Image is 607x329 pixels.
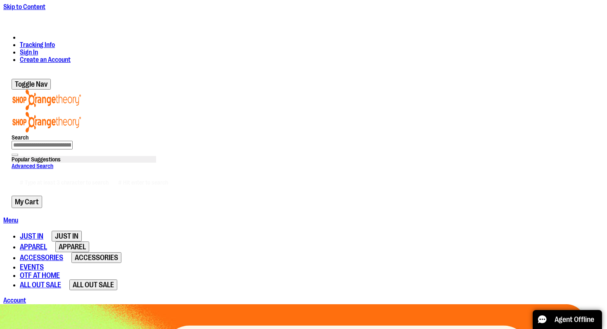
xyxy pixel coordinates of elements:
a: Tracking Info [20,41,55,49]
a: Sign In [20,49,38,56]
span: OTF AT HOME [20,271,60,279]
span: Agent Offline [555,315,594,324]
div: Popular Suggestions [12,156,156,163]
span: APPAREL [20,243,47,251]
span: My Cart [15,198,39,206]
p: FREE Shipping, orders over $150. [250,11,358,18]
button: Search [12,154,18,156]
span: JUST IN [55,232,78,240]
span: APPAREL [59,243,86,251]
a: Details [339,11,358,18]
span: # Type at least 3 character to search [20,179,109,186]
span: Toggle Nav [15,80,47,88]
button: My Cart [12,196,42,208]
span: ACCESSORIES [75,253,118,262]
a: Advanced Search [12,163,53,169]
span: ACCESSORIES [20,253,63,262]
button: Agent Offline [533,310,602,329]
span: Search [12,134,28,141]
span: EVENTS [20,263,44,271]
span: ALL OUT SALE [73,281,114,289]
span: # Hit enter to search [118,179,168,186]
button: Toggle Nav [12,79,51,90]
span: JUST IN [20,232,43,240]
a: Menu [3,217,18,224]
img: Shop Orangetheory [12,112,82,133]
div: Promotional banner [3,11,604,27]
a: Create an Account [20,56,71,64]
img: Shop Orangetheory [12,90,82,110]
a: Account [3,297,26,304]
a: Skip to Content [3,3,45,11]
span: ALL OUT SALE [20,281,61,289]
